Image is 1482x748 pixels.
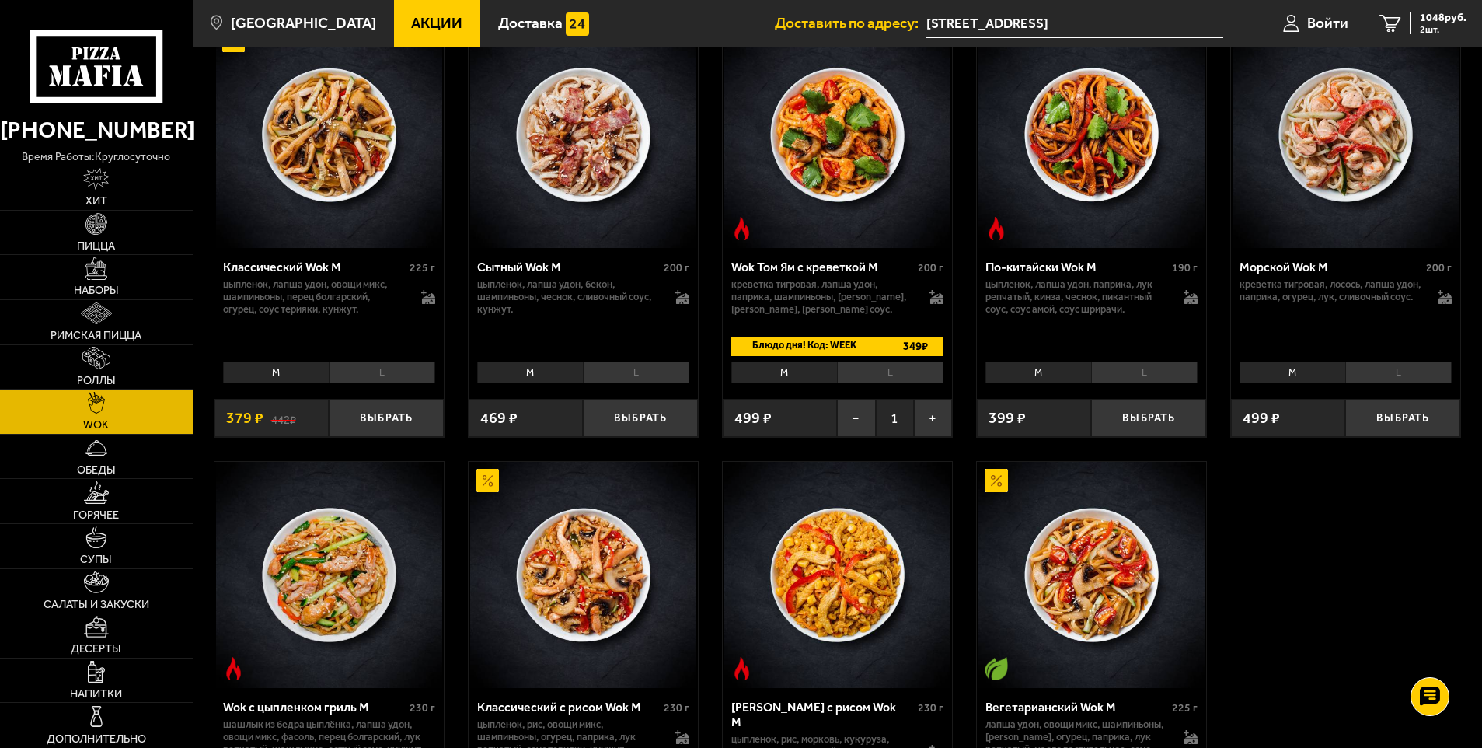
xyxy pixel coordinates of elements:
span: 200 г [664,261,689,274]
img: Острое блюдо [985,217,1008,240]
img: Карри с рисом Wok M [724,462,950,688]
span: 200 г [918,261,943,274]
span: 1048 руб. [1420,12,1466,23]
p: креветка тигровая, лапша удон, паприка, шампиньоны, [PERSON_NAME], [PERSON_NAME], [PERSON_NAME] с... [731,278,915,316]
a: АкционныйКлассический Wok M [214,22,444,248]
span: 225 г [1172,701,1198,715]
li: M [1240,362,1345,383]
span: 499 ₽ [1243,411,1280,426]
span: Войти [1307,16,1348,30]
span: Акции [411,16,462,30]
button: + [914,399,952,437]
img: Акционный [985,469,1008,492]
li: M [223,362,329,383]
span: 225 г [410,261,435,274]
a: АкционныйКлассический с рисом Wok M [469,462,698,688]
span: WOK [83,420,109,431]
span: Обеды [77,465,116,476]
button: Выбрать [1091,399,1206,437]
div: [PERSON_NAME] с рисом Wok M [731,700,914,729]
div: Морской Wok M [1240,260,1422,274]
div: Классический Wok M [223,260,406,274]
span: 190 г [1172,261,1198,274]
s: 442 ₽ [271,411,296,426]
span: Санкт-Петербург, проспект Энгельса, 125 [926,9,1222,38]
img: Вегетарианское блюдо [985,657,1008,680]
li: L [583,362,689,383]
p: цыпленок, лапша удон, паприка, лук репчатый, кинза, чеснок, пикантный соус, соус Амой, соус шрирачи. [985,278,1169,316]
span: Дополнительно [47,734,146,745]
p: цыпленок, лапша удон, бекон, шампиньоны, чеснок, сливочный соус, кунжут. [477,278,661,316]
span: 230 г [918,701,943,715]
span: 1 [876,399,914,437]
li: L [1091,362,1198,383]
span: Пицца [77,241,115,252]
li: M [477,362,583,383]
img: Сытный Wok M [470,22,696,248]
li: M [985,362,1091,383]
p: креветка тигровая, лосось, лапша удон, паприка, огурец, лук, сливочный соус. [1240,278,1423,303]
span: Римская пицца [51,330,141,341]
img: Классический Wok M [216,22,442,248]
div: Сытный Wok M [477,260,660,274]
img: Вегетарианский Wok M [978,462,1205,688]
span: Блюдо дня! Код: WEEK [731,337,873,357]
button: Выбрать [1345,399,1460,437]
span: Наборы [74,285,119,296]
img: Острое блюдо [731,657,754,680]
span: 349 ₽ [887,337,943,357]
a: Морской Wok M [1231,22,1460,248]
span: Напитки [70,689,122,700]
span: Роллы [77,376,116,386]
a: Острое блюдоWok Том Ям с креветкой M [723,22,952,248]
span: Салаты и закуски [44,599,149,610]
span: 230 г [664,701,689,715]
p: цыпленок, лапша удон, овощи микс, шампиньоны, перец болгарский, огурец, соус терияки, кунжут. [223,278,406,316]
span: 200 г [1426,261,1452,274]
span: 379 ₽ [226,411,263,426]
button: Выбрать [329,399,444,437]
span: Доставить по адресу: [775,16,926,30]
a: Острое блюдоWok с цыпленком гриль M [214,462,444,688]
img: По-китайски Wok M [978,22,1205,248]
a: Острое блюдоКарри с рисом Wok M [723,462,952,688]
button: Выбрать [583,399,698,437]
span: 499 ₽ [734,411,772,426]
a: Острое блюдоПо-китайски Wok M [977,22,1206,248]
img: Wok с цыпленком гриль M [216,462,442,688]
span: [GEOGRAPHIC_DATA] [231,16,376,30]
img: 15daf4d41897b9f0e9f617042186c801.svg [566,12,589,36]
span: 2 шт. [1420,25,1466,34]
span: 399 ₽ [989,411,1026,426]
div: Wok Том Ям с креветкой M [731,260,914,274]
li: L [329,362,435,383]
input: Ваш адрес доставки [926,9,1222,38]
li: L [837,362,943,383]
img: Классический с рисом Wok M [470,462,696,688]
button: − [837,399,875,437]
span: Супы [80,554,112,565]
img: Морской Wok M [1233,22,1459,248]
div: Вегетарианский Wok M [985,700,1168,715]
span: Доставка [498,16,563,30]
div: По-китайски Wok M [985,260,1168,274]
span: Хит [85,196,107,207]
img: Острое блюдо [222,657,246,680]
img: Акционный [476,469,500,492]
span: Десерты [71,644,121,655]
span: 230 г [410,701,435,715]
img: Острое блюдо [731,217,754,240]
a: АкционныйВегетарианское блюдоВегетарианский Wok M [977,462,1206,688]
span: 469 ₽ [480,411,518,426]
li: M [731,362,837,383]
li: L [1345,362,1452,383]
span: Горячее [73,510,119,521]
a: Сытный Wok M [469,22,698,248]
div: Классический с рисом Wok M [477,700,660,715]
img: Wok Том Ям с креветкой M [724,22,950,248]
div: Wok с цыпленком гриль M [223,700,406,715]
